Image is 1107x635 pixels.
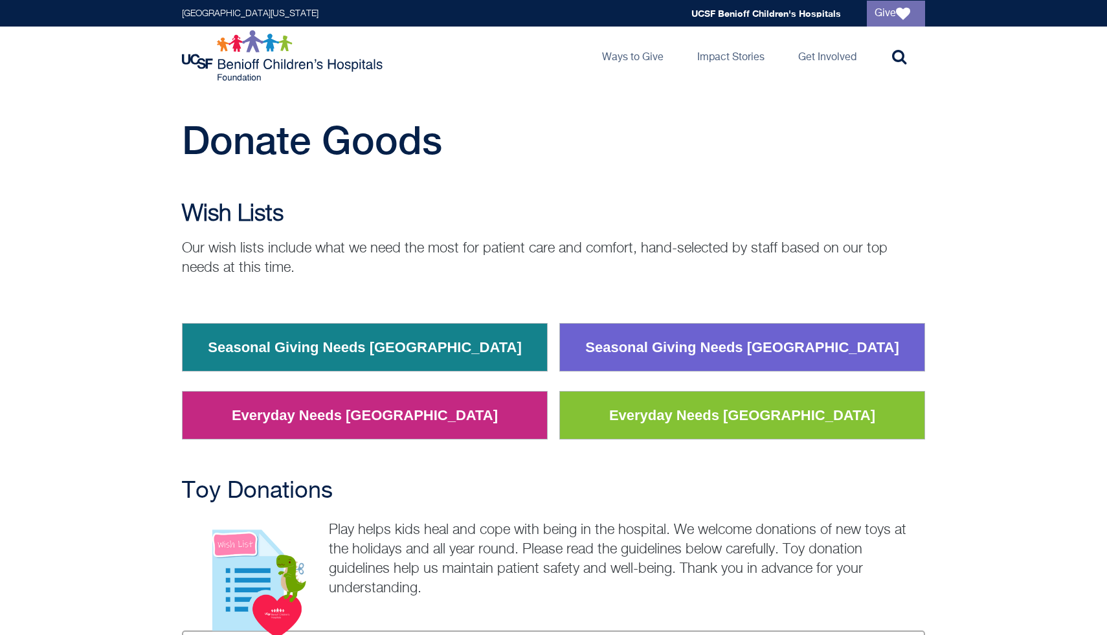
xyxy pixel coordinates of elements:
a: Impact Stories [687,27,775,85]
img: Logo for UCSF Benioff Children's Hospitals Foundation [182,30,386,82]
p: Our wish lists include what we need the most for patient care and comfort, hand-selected by staff... [182,239,925,278]
a: Seasonal Giving Needs [GEOGRAPHIC_DATA] [576,331,909,364]
a: Get Involved [788,27,867,85]
p: Play helps kids heal and cope with being in the hospital. We welcome donations of new toys at the... [182,520,925,598]
a: UCSF Benioff Children's Hospitals [691,8,841,19]
span: Donate Goods [182,117,442,162]
a: Ways to Give [592,27,674,85]
a: [GEOGRAPHIC_DATA][US_STATE] [182,9,319,18]
h2: Wish Lists [182,201,925,227]
h2: Toy Donations [182,478,925,504]
a: Seasonal Giving Needs [GEOGRAPHIC_DATA] [198,331,531,364]
a: Everyday Needs [GEOGRAPHIC_DATA] [222,399,508,432]
a: Give [867,1,925,27]
a: Everyday Needs [GEOGRAPHIC_DATA] [599,399,885,432]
